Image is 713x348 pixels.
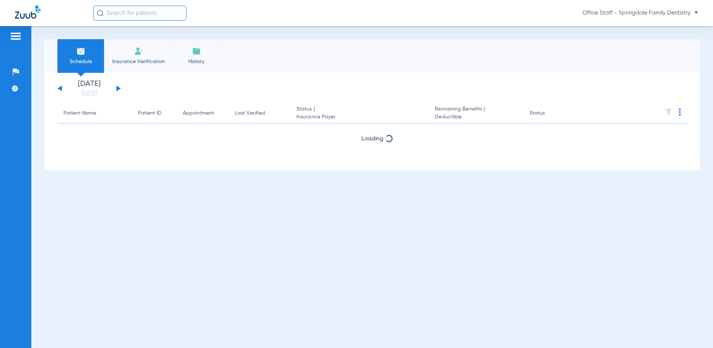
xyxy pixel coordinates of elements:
[76,47,85,56] img: Schedule
[138,109,171,117] div: Patient ID
[192,47,201,56] img: History
[67,80,111,97] li: [DATE]
[179,58,214,65] span: History
[361,136,383,142] span: Loading
[435,113,517,121] span: Deductible
[138,109,161,117] div: Patient ID
[296,113,423,121] span: Insurance Payer
[15,6,41,19] img: Zuub Logo
[63,109,126,117] div: Patient Name
[134,47,143,56] img: Manual Insurance Verification
[10,32,22,41] img: hamburger-icon
[63,109,96,117] div: Patient Name
[290,103,429,124] th: Status |
[63,58,98,65] span: Schedule
[524,103,574,124] th: Status
[93,6,186,21] input: Search for patients
[67,89,111,97] a: [DATE]
[429,103,523,124] th: Remaining Benefits |
[183,109,223,117] div: Appointment
[665,108,672,116] img: filter.svg
[582,9,698,17] span: Office Staff - Springdale Family Dentistry
[235,109,285,117] div: Last Verified
[97,10,104,16] img: Search Icon
[679,108,681,116] img: group-dot-blue.svg
[235,109,265,117] div: Last Verified
[183,109,214,117] div: Appointment
[110,58,167,65] span: Insurance Verification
